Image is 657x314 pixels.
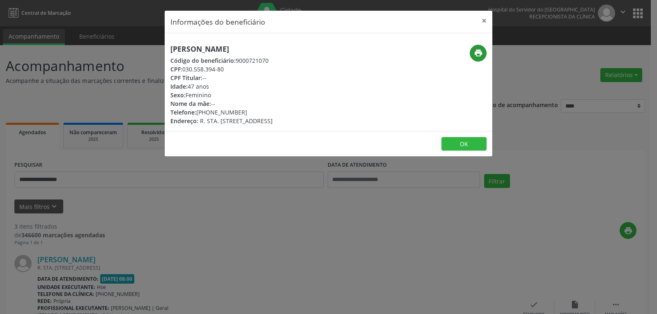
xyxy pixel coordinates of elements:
span: CPF Titular: [170,74,202,82]
span: Código do beneficiário: [170,57,236,64]
h5: Informações do beneficiário [170,16,265,27]
span: CPF: [170,65,182,73]
button: print [470,45,487,62]
div: -- [170,73,273,82]
span: Idade: [170,83,188,90]
h5: [PERSON_NAME] [170,45,273,53]
div: [PHONE_NUMBER] [170,108,273,117]
div: 47 anos [170,82,273,91]
button: Close [476,11,492,31]
div: Feminino [170,91,273,99]
div: -- [170,99,273,108]
button: OK [441,137,487,151]
span: Telefone: [170,108,196,116]
span: R. STA. [STREET_ADDRESS] [200,117,273,125]
span: Endereço: [170,117,198,125]
div: 030.558.394-80 [170,65,273,73]
i: print [474,48,483,57]
div: 9000721070 [170,56,273,65]
span: Sexo: [170,91,186,99]
span: Nome da mãe: [170,100,211,108]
